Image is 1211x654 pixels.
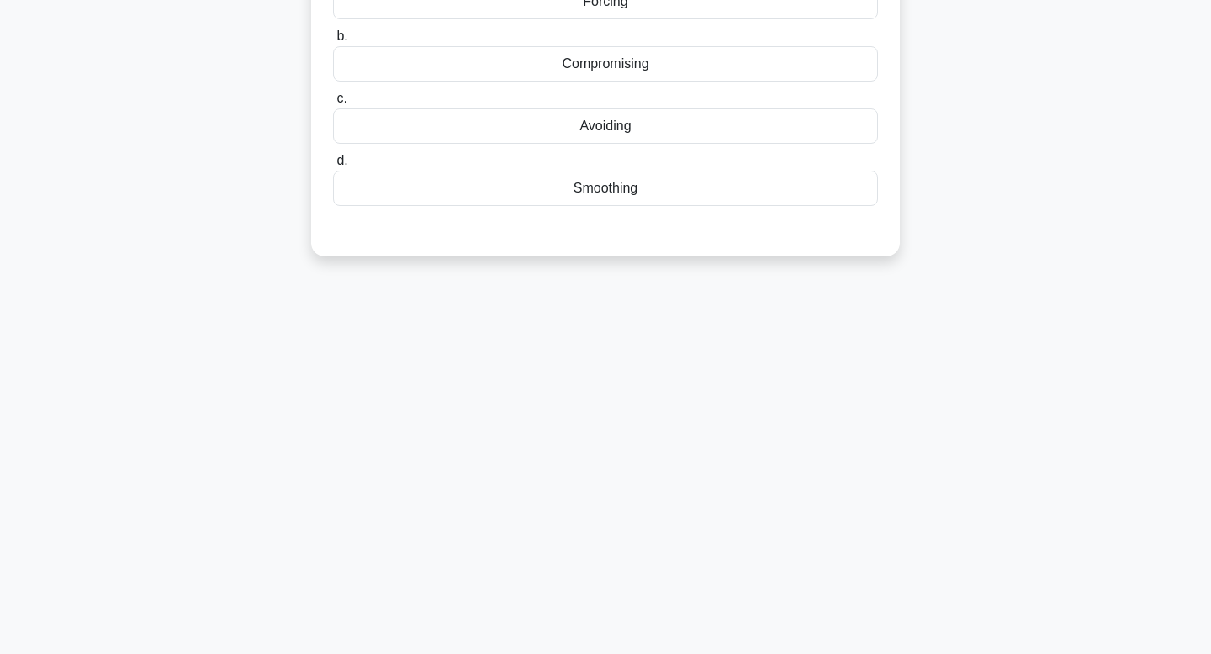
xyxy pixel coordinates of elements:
[336,29,347,43] span: b.
[333,46,878,82] div: Compromising
[333,171,878,206] div: Smoothing
[336,91,346,105] span: c.
[333,108,878,144] div: Avoiding
[336,153,347,167] span: d.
